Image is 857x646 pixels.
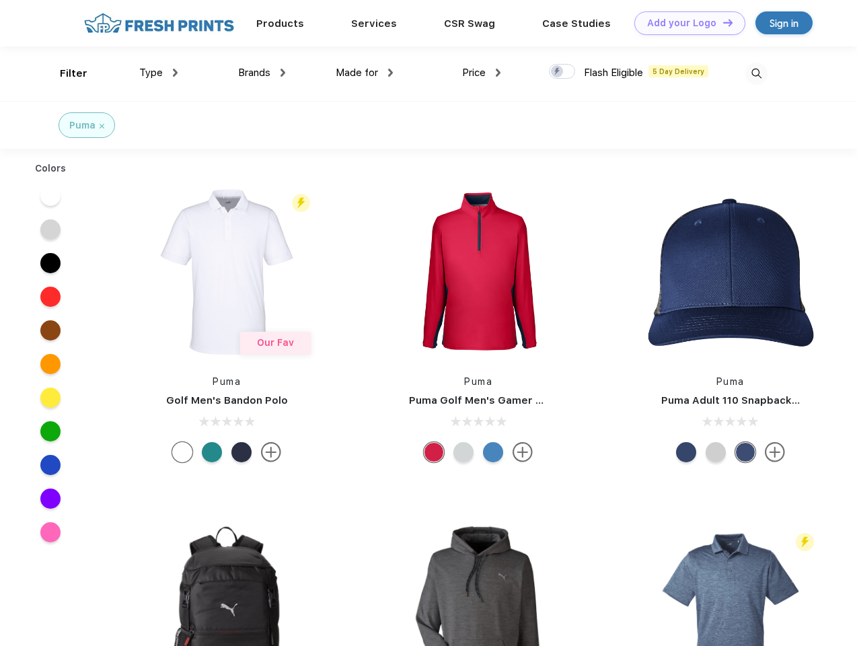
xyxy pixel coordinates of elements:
[735,442,755,462] div: Peacoat Qut Shd
[647,17,716,29] div: Add your Logo
[584,67,643,79] span: Flash Eligible
[770,15,798,31] div: Sign in
[166,394,288,406] a: Golf Men's Bandon Polo
[261,442,281,462] img: more.svg
[483,442,503,462] div: Bright Cobalt
[676,442,696,462] div: Peacoat with Qut Shd
[513,442,533,462] img: more.svg
[716,376,745,387] a: Puma
[60,66,87,81] div: Filter
[292,194,310,212] img: flash_active_toggle.svg
[100,124,104,129] img: filter_cancel.svg
[462,67,486,79] span: Price
[173,69,178,77] img: dropdown.png
[796,533,814,551] img: flash_active_toggle.svg
[69,118,96,133] div: Puma
[80,11,238,35] img: fo%20logo%202.webp
[706,442,726,462] div: Quarry Brt Whit
[256,17,304,30] a: Products
[745,63,768,85] img: desktop_search.svg
[281,69,285,77] img: dropdown.png
[137,182,316,361] img: func=resize&h=266
[424,442,444,462] div: Ski Patrol
[213,376,241,387] a: Puma
[389,182,568,361] img: func=resize&h=266
[336,67,378,79] span: Made for
[231,442,252,462] div: Navy Blazer
[723,19,733,26] img: DT
[172,442,192,462] div: Bright White
[641,182,820,361] img: func=resize&h=266
[257,337,294,348] span: Our Fav
[453,442,474,462] div: High Rise
[464,376,492,387] a: Puma
[351,17,397,30] a: Services
[238,67,270,79] span: Brands
[755,11,813,34] a: Sign in
[202,442,222,462] div: Green Lagoon
[388,69,393,77] img: dropdown.png
[648,65,708,77] span: 5 Day Delivery
[25,161,77,176] div: Colors
[444,17,495,30] a: CSR Swag
[409,394,622,406] a: Puma Golf Men's Gamer Golf Quarter-Zip
[765,442,785,462] img: more.svg
[139,67,163,79] span: Type
[496,69,500,77] img: dropdown.png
